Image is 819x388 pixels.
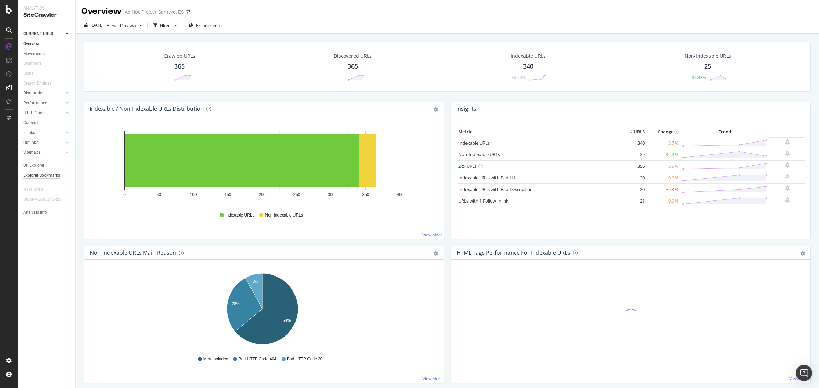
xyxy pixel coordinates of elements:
[619,160,646,172] td: 356
[23,186,43,193] div: NEW URLS
[619,195,646,207] td: 21
[23,119,38,126] div: Content
[23,80,58,87] a: Search Engines
[23,209,47,216] div: Analysis Info
[81,5,122,17] div: Overview
[796,365,812,381] div: Open Intercom Messenger
[457,249,570,256] div: HTML Tags Performance for Indexable URLs
[785,162,790,168] div: bell-plus
[224,192,231,197] text: 150
[23,186,50,193] a: NEW URLS
[265,212,303,218] span: Non-Indexable URLs
[328,192,334,197] text: 300
[232,301,240,306] text: 28%
[123,192,126,197] text: 0
[203,356,228,362] span: Meta noindex
[253,279,259,284] text: 8%
[125,9,184,15] div: Ad-Hoc Project: Santevet ES
[433,251,438,256] div: gear
[619,149,646,160] td: 25
[646,160,680,172] td: +3.5 %
[646,195,680,207] td: +0.0 %
[397,192,403,197] text: 400
[90,22,104,28] span: 2025 Sep. 8th
[646,127,680,137] th: Change
[23,209,71,216] a: Analysis Info
[186,20,225,31] button: Breadcrumbs
[23,109,46,117] div: HTTP Codes
[225,212,254,218] span: Indexable URLs
[23,149,41,156] div: Sitemaps
[23,100,64,107] a: Performance
[458,151,500,158] a: Non-Indexable URLs
[90,249,176,256] div: Non-Indexable URLs Main Reason
[422,232,443,238] a: View More
[512,75,526,80] div: +3.65%
[511,53,546,59] div: Indexable URLs
[23,162,44,169] div: Url Explorer
[334,53,372,59] div: Discovered URLs
[23,5,70,11] div: Analytics
[458,163,477,169] a: 2xx URLs
[362,192,369,197] text: 350
[23,129,64,136] a: Inlinks
[619,172,646,183] td: 20
[186,10,190,14] div: arrow-right-arrow-left
[23,196,68,203] a: DISAPPEARED URLS
[785,197,790,203] div: bell-plus
[646,149,680,160] td: -32.4 %
[646,172,680,183] td: +0.0 %
[23,129,35,136] div: Inlinks
[23,60,42,67] div: Segments
[23,196,61,203] div: DISAPPEARED URLS
[90,127,435,206] svg: A chart.
[646,183,680,195] td: +5.3 %
[196,23,222,28] span: Breadcrumbs
[619,137,646,149] td: 340
[150,20,180,31] button: Filters
[23,139,64,146] a: Outlinks
[23,149,64,156] a: Sitemaps
[160,23,172,28] div: Filters
[283,318,291,323] text: 64%
[800,251,805,256] div: gear
[23,50,71,57] a: Movements
[174,62,185,71] div: 365
[190,192,197,197] text: 100
[239,356,276,362] span: Bad HTTP Code 404
[259,192,265,197] text: 200
[23,90,64,97] a: Distribution
[785,139,790,145] div: bell-plus
[117,20,145,31] button: Previous
[23,50,45,57] div: Movements
[23,172,71,179] a: Explorer Bookmarks
[23,139,38,146] div: Outlinks
[90,271,435,350] svg: A chart.
[523,62,533,71] div: 340
[23,172,60,179] div: Explorer Bookmarks
[422,376,443,382] a: View More
[23,40,71,47] a: Overview
[456,104,476,114] h4: Insights
[785,185,790,191] div: bell-plus
[691,75,706,80] div: -32.43%
[785,151,790,156] div: bell-plus
[704,62,711,71] div: 25
[293,192,300,197] text: 250
[23,70,40,77] a: Visits
[164,53,195,59] div: Crawled URLs
[348,62,358,71] div: 365
[287,356,325,362] span: Bad HTTP Code 301
[646,137,680,149] td: +3.7 %
[457,127,619,137] th: Metric
[458,198,508,204] a: URLs with 1 Follow Inlink
[785,174,790,179] div: bell-plus
[23,90,45,97] div: Distribution
[619,127,646,137] th: # URLS
[90,105,204,112] div: Indexable / Non-Indexable URLs Distribution
[23,70,33,77] div: Visits
[789,376,809,382] a: View More
[458,186,533,192] a: Indexable URLs with Bad Description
